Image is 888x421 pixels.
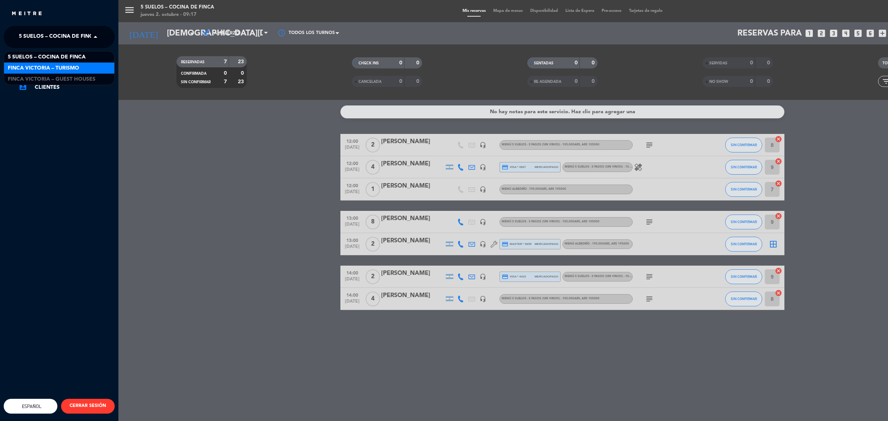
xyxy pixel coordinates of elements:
[19,29,97,45] span: 5 SUELOS – COCINA DE FINCA
[8,64,79,73] span: FINCA VICTORIA – TURISMO
[11,11,43,17] img: MEITRE
[8,53,85,61] span: 5 SUELOS – COCINA DE FINCA
[61,399,115,414] button: CERRAR SESIÓN
[18,82,27,91] i: account_box
[18,83,115,92] a: account_boxClientes
[20,404,41,409] span: Español
[8,75,95,84] span: FINCA VICTORIA – GUEST HOUSES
